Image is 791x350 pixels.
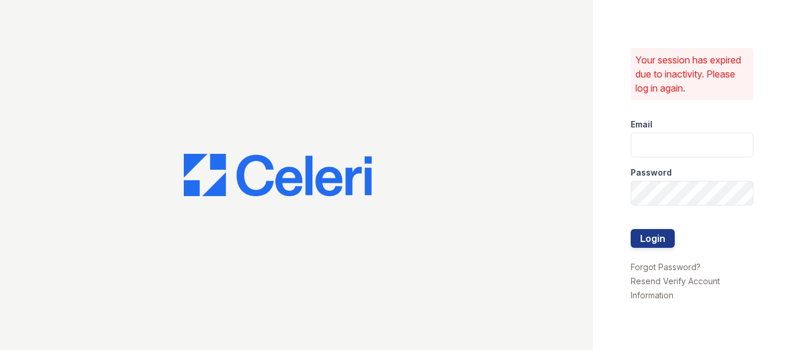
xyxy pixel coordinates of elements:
button: Login [631,229,675,248]
img: CE_Logo_Blue-a8612792a0a2168367f1c8372b55b34899dd931a85d93a1a3d3e32e68fde9ad4.png [184,154,372,196]
label: Email [631,119,652,130]
label: Password [631,167,672,179]
p: Your session has expired due to inactivity. Please log in again. [635,53,749,95]
a: Resend Verify Account Information [631,276,720,300]
a: Forgot Password? [631,262,701,272]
